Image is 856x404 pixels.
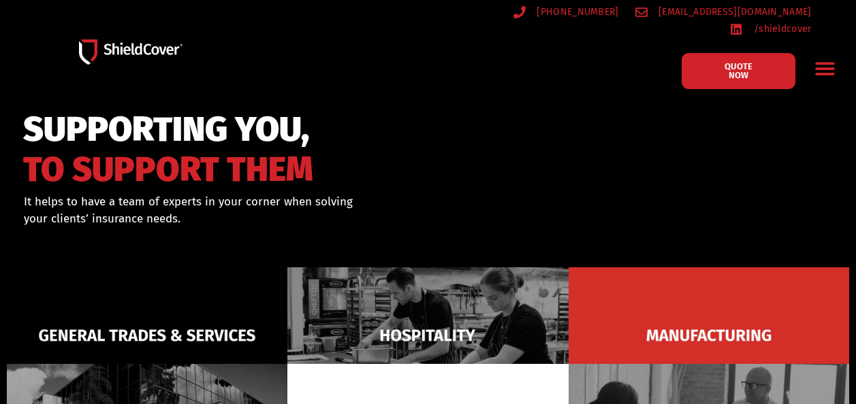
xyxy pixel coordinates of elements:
[809,52,841,84] div: Menu Toggle
[655,3,811,20] span: [EMAIL_ADDRESS][DOMAIN_NAME]
[23,116,313,144] span: SUPPORTING YOU,
[513,3,619,20] a: [PHONE_NUMBER]
[24,193,481,228] div: It helps to have a team of experts in your corner when solving
[533,3,618,20] span: [PHONE_NUMBER]
[682,53,795,89] a: QUOTE NOW
[714,62,763,80] span: QUOTE NOW
[635,3,812,20] a: [EMAIL_ADDRESS][DOMAIN_NAME]
[24,210,481,228] p: your clients’ insurance needs.
[79,39,183,65] img: Shield-Cover-Underwriting-Australia-logo-full
[750,20,812,37] span: /shieldcover
[730,20,811,37] a: /shieldcover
